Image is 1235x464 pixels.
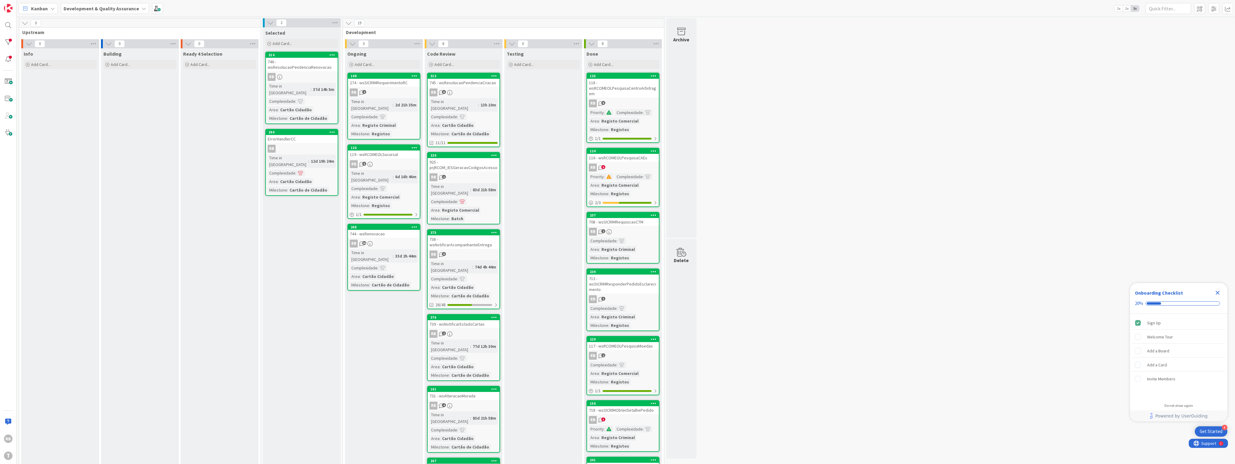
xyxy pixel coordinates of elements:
div: Cartão Cidadão [361,273,395,280]
span: 2 [601,353,605,357]
span: : [449,293,450,299]
span: : [449,372,450,379]
div: Time in [GEOGRAPHIC_DATA] [430,340,470,353]
a: 239713 - wsSICRIMResponderPedidoEsclarecimentoRBComplexidade:Area:Registo CriminalMilestone:Registos [586,268,659,331]
div: Area [589,246,599,253]
div: Milestone [268,115,287,122]
div: RB [266,73,338,81]
div: 13h 10m [479,102,498,108]
div: 125 [590,74,659,78]
div: RB [589,99,597,107]
a: 268744 - wsRenovacaoRBTime in [GEOGRAPHIC_DATA]:33d 2h 44mComplexidade:Area:Cartão CidadãoMilesto... [347,224,420,291]
div: Registo Comercial [440,207,481,213]
div: RB [587,99,659,107]
div: Cartão Cidadão [440,122,475,129]
div: Complexidade [350,113,377,120]
div: 124116 - wsRCOMEOLPesquisaCAEs [587,148,659,162]
a: 237708 - wsSICRIMRequisicaoCTMRBComplexidade:Area:Registo CriminalMilestone:Registos [586,212,659,264]
div: 713 - wsSICRIMResponderPedidoEsclarecimento [587,275,659,293]
div: 2/3 [587,199,659,206]
div: 74d 4h 44m [473,264,498,270]
div: 124 [590,149,659,153]
span: 5 [362,162,366,166]
span: : [287,187,288,193]
div: ErrorHandlerCC [266,135,338,143]
a: 149274 - wsSICRIMRequerimentoRCRBTime in [GEOGRAPHIC_DATA]:2d 21h 35mComplexidade:Area:Registo Cr... [347,73,420,140]
span: 5 [601,165,605,169]
div: Complexidade [589,305,617,312]
div: RB [428,251,499,258]
div: 1 [32,2,33,7]
div: Milestone [589,190,608,197]
div: RB [589,352,597,360]
span: : [393,253,394,259]
span: 18 [362,241,366,245]
div: 220925 - prjRCOM_IESGeracaoCodigosAcesso [428,153,499,171]
div: 125118 - wsRCOMEOLPesquisaCentroArbitragem [587,73,659,98]
div: Area [350,122,360,129]
div: Area [589,370,599,377]
div: 313745 - wsResolucaoPendenciaCriacao [428,73,499,87]
div: 149274 - wsSICRIMRequerimentoRC [348,73,420,87]
div: 1/1 [587,387,659,395]
div: Milestone [589,126,608,133]
div: Area [430,284,440,291]
div: RB [266,145,338,153]
div: Priority [589,109,604,116]
div: RB [428,330,499,338]
span: : [617,237,617,244]
div: 118 - wsRCOMEOLPesquisaCentroArbitragem [587,79,659,98]
div: Cartão de Cidadão [288,115,329,122]
div: Milestone [268,187,287,193]
div: 220 [428,153,499,158]
span: 1 [442,175,446,179]
div: 237 [587,213,659,218]
div: Complexidade [430,355,457,362]
div: Area [589,313,599,320]
span: Add Card... [514,62,534,67]
div: Area [589,182,599,189]
span: : [608,190,609,197]
div: RB [348,160,420,168]
div: 124 [587,148,659,154]
div: RB [268,145,276,153]
div: Area [430,363,440,370]
span: : [440,284,440,291]
span: Add Card... [31,62,50,67]
div: RB [350,88,358,96]
div: Time in [GEOGRAPHIC_DATA] [350,170,393,183]
div: 229 [587,337,659,342]
div: 268 [351,225,420,229]
div: Sign Up [1147,319,1161,327]
div: 156718 - wsSICRIMObterDetalhePedido [587,401,659,414]
div: Cartão de Cidadão [288,187,329,193]
div: Batch [450,215,465,222]
input: Quick Filter... [1146,3,1191,14]
a: 124116 - wsRCOMEOLPesquisaCAEsRBPriority:Complexidade:Area:Registo ComercialMilestone:Registos2/3 [586,148,659,207]
span: : [457,113,458,120]
span: : [643,173,644,180]
div: 125 [587,73,659,79]
div: Time in [GEOGRAPHIC_DATA] [430,183,470,196]
span: : [360,273,361,280]
div: Cartão de Cidadão [450,293,491,299]
div: 375 [430,230,499,235]
span: : [360,194,361,200]
div: 126 [348,145,420,151]
div: Registo Comercial [361,194,401,200]
div: Complexidade [430,275,457,282]
a: 376739 - wsNotificarEstadoCartaoRBTime in [GEOGRAPHIC_DATA]:77d 12h 30mComplexidade:Area:Cartão C... [427,314,500,381]
div: Cartão de Cidadão [450,130,491,137]
div: Complexidade [589,362,617,368]
div: Priority [589,173,604,180]
div: 149 [351,74,420,78]
span: : [287,115,288,122]
div: RB [350,240,358,248]
span: : [278,106,279,113]
div: Complexidade [268,170,295,176]
div: Complexidade [615,173,643,180]
a: 313745 - wsResolucaoPendenciaCriacaoRBTime in [GEOGRAPHIC_DATA]:13h 10mComplexidade:Area:Cartão C... [427,73,500,147]
span: Add Card... [434,62,454,67]
div: Registo Comercial [600,370,640,377]
span: : [278,178,279,185]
